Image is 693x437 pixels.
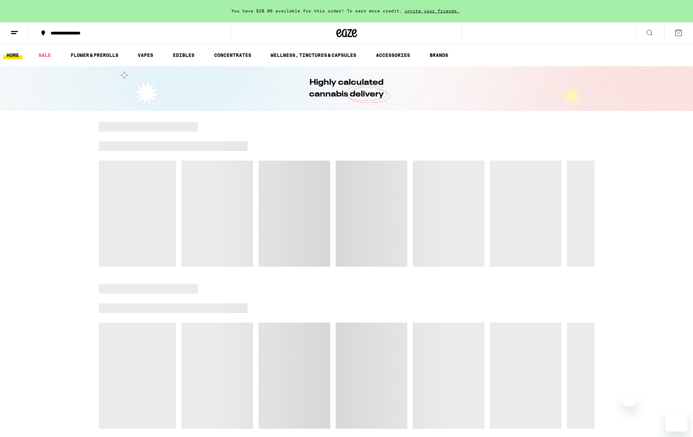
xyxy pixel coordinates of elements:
a: SALE [35,51,54,59]
a: BRANDS [426,51,452,59]
iframe: Close message [623,393,637,407]
a: FLOWER & PREROLLS [67,51,122,59]
span: invite your friends. [402,9,462,13]
iframe: Button to launch messaging window [665,409,687,431]
a: EDIBLES [169,51,198,59]
a: HOME [3,51,22,59]
a: ACCESSORIES [372,51,413,59]
a: CONCENTRATES [211,51,255,59]
h1: Highly calculated cannabis delivery [290,77,403,100]
span: You have $20.00 available for this order! To earn more credit, [231,9,402,13]
a: VAPES [134,51,157,59]
a: WELLNESS, TINCTURES & CAPSULES [267,51,360,59]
